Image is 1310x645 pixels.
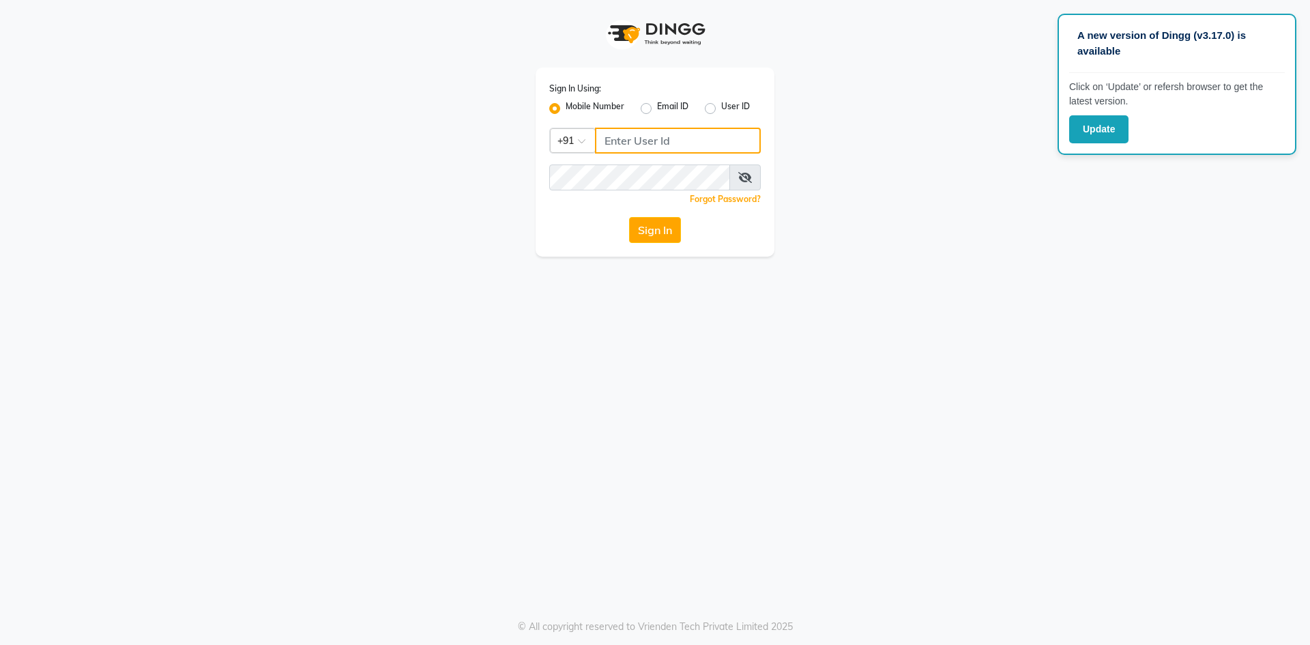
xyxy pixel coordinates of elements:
a: Forgot Password? [690,194,761,204]
label: User ID [721,100,750,117]
label: Mobile Number [566,100,624,117]
label: Email ID [657,100,688,117]
button: Sign In [629,217,681,243]
input: Username [595,128,761,154]
img: logo1.svg [600,14,710,54]
p: A new version of Dingg (v3.17.0) is available [1077,28,1277,59]
button: Update [1069,115,1129,143]
label: Sign In Using: [549,83,601,95]
p: Click on ‘Update’ or refersh browser to get the latest version. [1069,80,1285,109]
input: Username [549,164,730,190]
